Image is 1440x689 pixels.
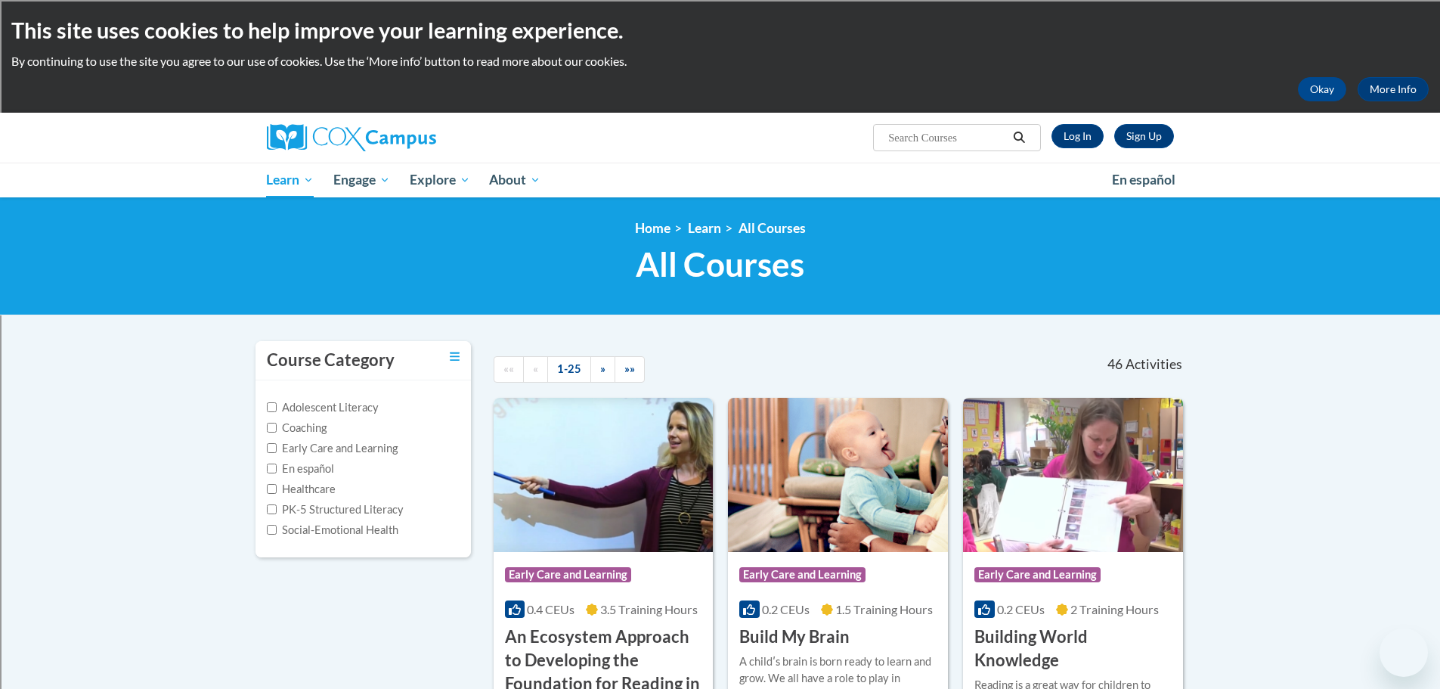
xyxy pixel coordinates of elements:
[636,244,804,284] span: All Courses
[1051,124,1104,148] a: Log In
[267,124,436,151] img: Cox Campus
[489,171,540,189] span: About
[1112,172,1175,188] span: En español
[635,220,670,236] a: Home
[1008,129,1030,147] button: Search
[688,220,721,236] a: Learn
[266,171,314,189] span: Learn
[1380,628,1428,677] iframe: Button to launch messaging window
[887,129,1008,147] input: Search Courses
[739,220,806,236] a: All Courses
[244,163,1197,197] div: Main menu
[257,163,324,197] a: Learn
[1102,164,1185,196] a: En español
[479,163,550,197] a: About
[267,124,554,151] a: Cox Campus
[410,171,470,189] span: Explore
[324,163,400,197] a: Engage
[400,163,480,197] a: Explore
[1114,124,1174,148] a: Register
[333,171,390,189] span: Engage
